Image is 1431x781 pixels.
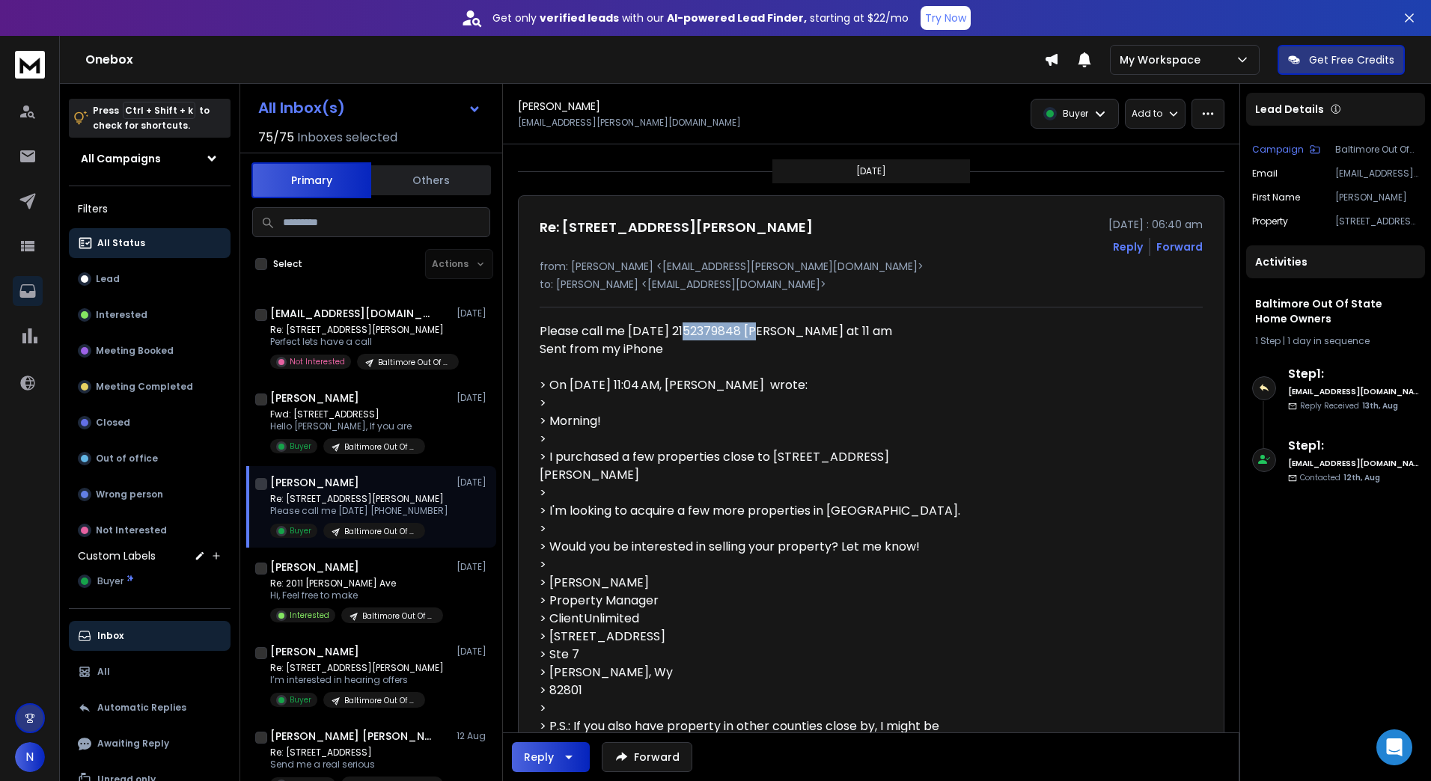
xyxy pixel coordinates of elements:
[270,674,444,686] p: I’m interested in hearing offers
[97,630,123,642] p: Inbox
[96,524,167,536] p: Not Interested
[457,477,490,488] p: [DATE]
[69,198,231,219] h3: Filters
[270,560,359,575] h1: [PERSON_NAME]
[1288,386,1419,397] h6: [EMAIL_ADDRESS][DOMAIN_NAME]
[69,621,231,651] button: Inbox
[1156,239,1203,254] div: Forward
[270,644,359,659] h1: [PERSON_NAME]
[97,738,169,750] p: Awaiting Reply
[290,694,311,705] p: Buyer
[1252,215,1288,227] p: Property
[97,666,110,678] p: All
[96,417,130,429] p: Closed
[123,102,195,119] span: Ctrl + Shift + k
[344,526,416,537] p: Baltimore Out Of State Home Owners
[457,730,490,742] p: 12 Aug
[297,129,397,147] h3: Inboxes selected
[69,144,231,174] button: All Campaigns
[378,357,450,368] p: Baltimore Out Of State Home Owners
[524,750,554,765] div: Reply
[290,441,311,452] p: Buyer
[518,117,741,129] p: [EMAIL_ADDRESS][PERSON_NAME][DOMAIN_NAME]
[270,729,435,744] h1: [PERSON_NAME] [PERSON_NAME]
[251,162,371,198] button: Primary
[512,742,590,772] button: Reply
[1335,192,1419,203] p: [PERSON_NAME]
[1252,168,1278,180] p: Email
[1335,168,1419,180] p: [EMAIL_ADDRESS][PERSON_NAME][DOMAIN_NAME]
[1252,144,1304,156] p: Campaign
[1335,215,1419,227] p: [STREET_ADDRESS][PERSON_NAME]
[69,408,231,438] button: Closed
[540,10,619,25] strong: verified leads
[1108,217,1203,232] p: [DATE] : 06:40 am
[270,390,359,405] h1: [PERSON_NAME]
[290,525,311,536] p: Buyer
[1343,472,1380,483] span: 12th, Aug
[15,742,45,772] button: N
[1288,365,1419,383] h6: Step 1 :
[69,300,231,330] button: Interested
[1246,245,1425,278] div: Activities
[270,589,443,601] p: Hi, Feel free to make
[1376,729,1412,765] div: Open Intercom Messenger
[69,729,231,759] button: Awaiting Reply
[270,475,359,490] h1: [PERSON_NAME]
[96,345,174,357] p: Meeting Booked
[270,747,443,759] p: Re: [STREET_ADDRESS]
[290,610,329,621] p: Interested
[69,657,231,687] button: All
[1252,144,1320,156] button: Campaign
[602,742,692,772] button: Forward
[93,103,210,133] p: Press to check for shortcuts.
[270,662,444,674] p: Re: [STREET_ADDRESS][PERSON_NAME]
[96,273,120,285] p: Lead
[344,695,416,706] p: Baltimore Out Of State Home Owners
[270,336,450,348] p: Perfect lets have a call
[362,610,434,622] p: Baltimore Out Of State Home Owners
[1255,334,1281,347] span: 1 Step
[1300,400,1398,411] p: Reply Received
[246,93,493,123] button: All Inbox(s)
[540,277,1203,292] p: to: [PERSON_NAME] <[EMAIL_ADDRESS][DOMAIN_NAME]>
[96,381,193,393] p: Meeting Completed
[1255,335,1416,347] div: |
[69,228,231,258] button: All Status
[85,51,1044,69] h1: Onebox
[69,693,231,723] button: Automatic Replies
[1255,102,1324,117] p: Lead Details
[97,237,145,249] p: All Status
[1278,45,1405,75] button: Get Free Credits
[457,646,490,658] p: [DATE]
[290,356,345,367] p: Not Interested
[1287,334,1370,347] span: 1 day in sequence
[69,566,231,596] button: Buyer
[69,336,231,366] button: Meeting Booked
[69,515,231,545] button: Not Interested
[925,10,966,25] p: Try Now
[270,420,425,432] p: Hello [PERSON_NAME], If you are
[97,575,123,587] span: Buyer
[270,408,425,420] p: Fwd: [STREET_ADDRESS]
[1113,239,1143,254] button: Reply
[457,307,490,319] p: [DATE]
[1120,52,1206,67] p: My Workspace
[921,6,971,30] button: Try Now
[371,164,491,197] button: Others
[1288,458,1419,469] h6: [EMAIL_ADDRESS][DOMAIN_NAME]
[1288,437,1419,455] h6: Step 1 :
[69,372,231,402] button: Meeting Completed
[1300,472,1380,483] p: Contacted
[1362,400,1398,411] span: 13th, Aug
[96,453,158,465] p: Out of office
[96,488,163,500] p: Wrong person
[69,444,231,474] button: Out of office
[270,306,435,321] h1: [EMAIL_ADDRESS][DOMAIN_NAME]
[270,505,448,517] p: Please call me [DATE] [PHONE_NUMBER]
[457,561,490,573] p: [DATE]
[258,100,345,115] h1: All Inbox(s)
[270,324,450,336] p: Re: [STREET_ADDRESS][PERSON_NAME]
